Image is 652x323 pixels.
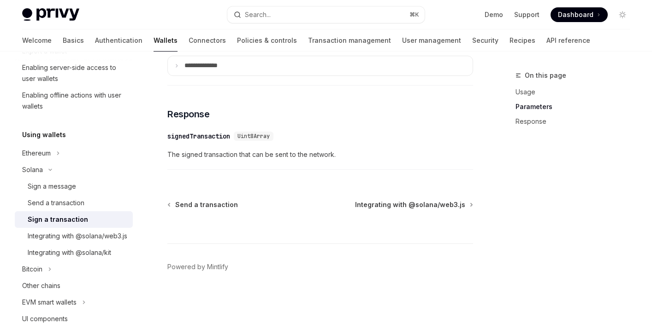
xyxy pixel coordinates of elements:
[615,7,630,22] button: Toggle dark mode
[227,6,425,23] button: Search...⌘K
[28,247,111,258] div: Integrating with @solana/kit
[22,264,42,275] div: Bitcoin
[189,29,226,52] a: Connectors
[15,277,133,294] a: Other chains
[154,29,178,52] a: Wallets
[28,181,76,192] div: Sign a message
[22,8,79,21] img: light logo
[551,7,608,22] a: Dashboard
[15,59,133,87] a: Enabling server-side access to user wallets
[22,148,51,159] div: Ethereum
[22,129,66,140] h5: Using wallets
[28,214,88,225] div: Sign a transaction
[15,228,133,244] a: Integrating with @solana/web3.js
[167,149,473,160] span: The signed transaction that can be sent to the network.
[15,87,133,115] a: Enabling offline actions with user wallets
[516,114,637,129] a: Response
[95,29,142,52] a: Authentication
[167,108,209,121] span: Response
[558,10,593,19] span: Dashboard
[409,11,419,18] span: ⌘ K
[15,195,133,211] a: Send a transaction
[237,133,270,140] span: Uint8Array
[472,29,498,52] a: Security
[546,29,590,52] a: API reference
[22,62,127,84] div: Enabling server-side access to user wallets
[525,70,566,81] span: On this page
[245,9,271,20] div: Search...
[22,297,77,308] div: EVM smart wallets
[485,10,503,19] a: Demo
[237,29,297,52] a: Policies & controls
[15,211,133,228] a: Sign a transaction
[22,29,52,52] a: Welcome
[516,85,637,99] a: Usage
[15,178,133,195] a: Sign a message
[167,132,230,141] div: signedTransaction
[28,197,84,208] div: Send a transaction
[355,200,472,209] a: Integrating with @solana/web3.js
[175,200,238,209] span: Send a transaction
[22,280,60,291] div: Other chains
[28,231,127,242] div: Integrating with @solana/web3.js
[22,164,43,175] div: Solana
[63,29,84,52] a: Basics
[168,200,238,209] a: Send a transaction
[355,200,465,209] span: Integrating with @solana/web3.js
[402,29,461,52] a: User management
[22,90,127,112] div: Enabling offline actions with user wallets
[167,262,228,271] a: Powered by Mintlify
[15,244,133,261] a: Integrating with @solana/kit
[308,29,391,52] a: Transaction management
[510,29,535,52] a: Recipes
[516,99,637,114] a: Parameters
[514,10,539,19] a: Support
